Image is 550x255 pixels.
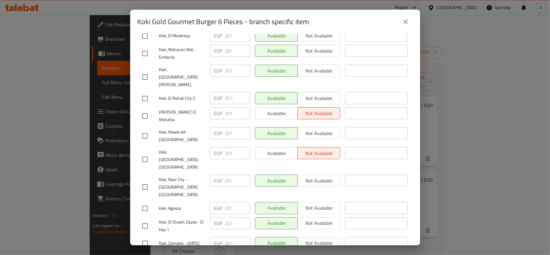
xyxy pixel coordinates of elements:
[214,240,223,247] p: EGP
[225,147,250,159] input: Please enter price
[225,92,250,104] input: Please enter price
[398,15,413,29] button: close
[225,45,250,57] input: Please enter price
[214,32,223,39] p: EGP
[225,175,250,187] input: Please enter price
[159,66,205,89] span: Koki, [GEOGRAPHIC_DATA][PERSON_NAME]
[214,220,223,227] p: EGP
[159,218,205,234] span: Koki, El Sheikh Zayed - El Hay 1
[159,240,205,247] span: Koki, Zamalek - [DATE]
[214,150,223,157] p: EGP
[214,110,223,117] p: EGP
[159,95,205,102] span: Koki, El Rehab City 2
[214,47,223,54] p: EGP
[225,107,250,119] input: Please enter price
[225,30,250,42] input: Please enter price
[159,46,205,61] span: Koki, Moharam Bek - Emboroz
[225,237,250,249] input: Please enter price
[159,128,205,144] span: Koki, Maadi old - [GEOGRAPHIC_DATA]
[214,67,223,74] p: EGP
[214,177,223,184] p: EGP
[225,127,250,139] input: Please enter price
[159,176,205,199] span: Koki, Nasr City - [GEOGRAPHIC_DATA] [GEOGRAPHIC_DATA]
[225,202,250,214] input: Please enter price
[159,148,205,171] span: Koki, [GEOGRAPHIC_DATA] - [GEOGRAPHIC_DATA]
[214,95,223,102] p: EGP
[137,17,309,27] h2: Koki Gold Gourmet Burger 6 Pieces - branch specific item
[159,205,205,212] span: Koki, Agouza
[214,205,223,212] p: EGP
[225,217,250,229] input: Please enter price
[159,32,205,40] span: Koki, El Modereya
[225,65,250,77] input: Please enter price
[159,108,205,124] span: [PERSON_NAME]' El Mohafza
[214,130,223,137] p: EGP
